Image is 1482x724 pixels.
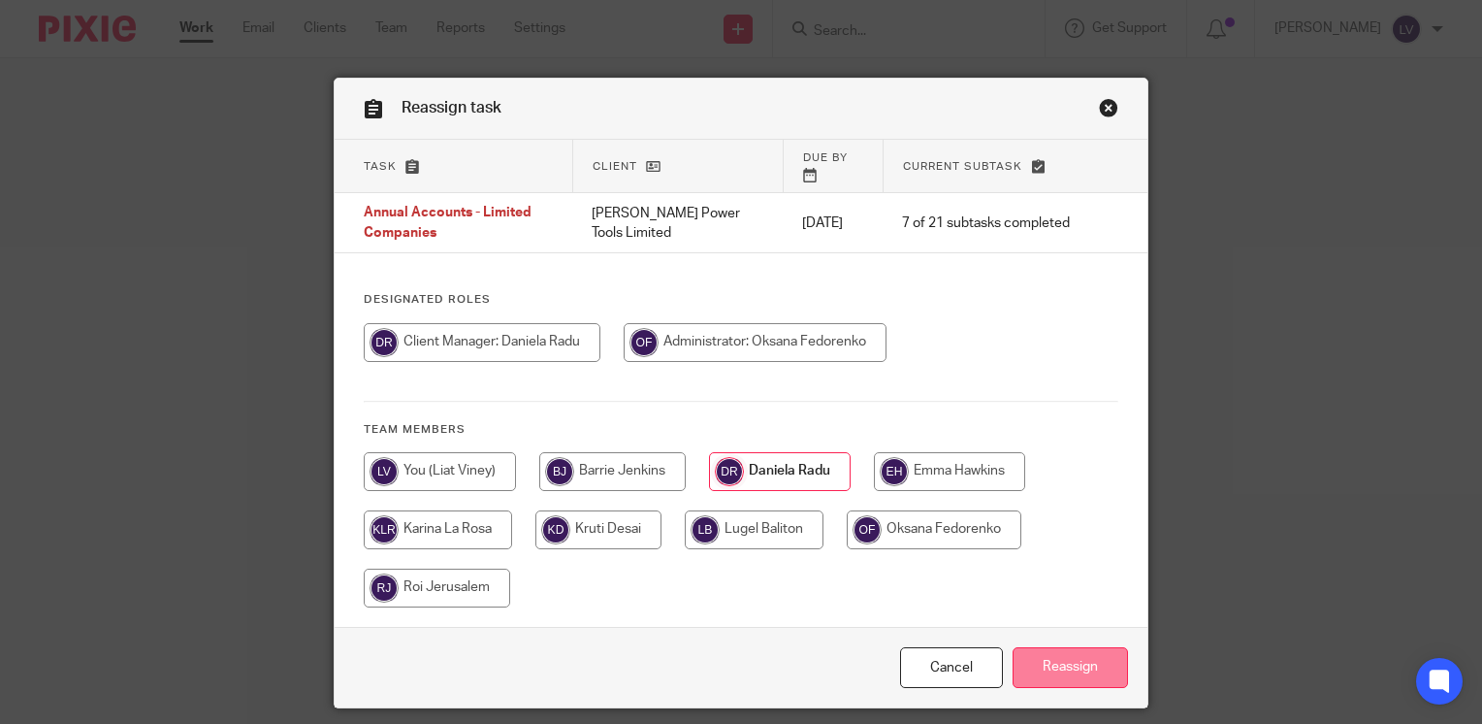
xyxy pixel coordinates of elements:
a: Close this dialog window [900,647,1003,689]
a: Close this dialog window [1099,98,1118,124]
p: [DATE] [802,214,863,233]
span: Annual Accounts - Limited Companies [364,207,532,241]
span: Client [593,161,637,172]
h4: Designated Roles [364,292,1118,308]
input: Reassign [1013,647,1128,689]
span: Task [364,161,397,172]
span: Reassign task [402,100,501,115]
td: 7 of 21 subtasks completed [883,193,1089,253]
p: [PERSON_NAME] Power Tools Limited [592,204,763,244]
span: Due by [803,152,848,163]
h4: Team members [364,422,1118,438]
span: Current subtask [903,161,1022,172]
